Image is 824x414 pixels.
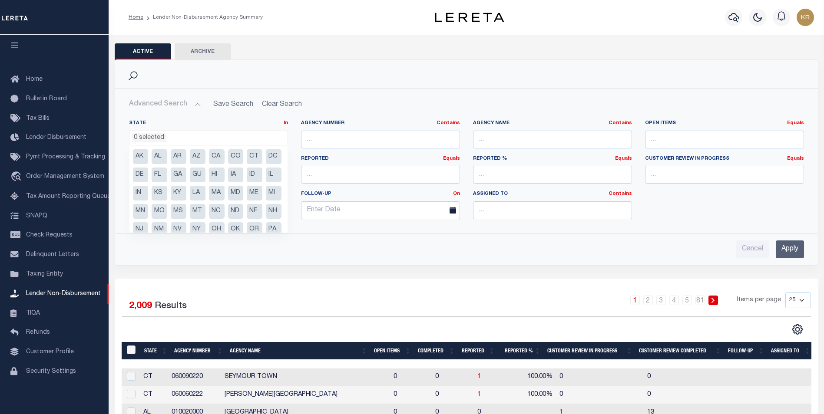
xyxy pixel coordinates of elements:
[141,342,171,360] th: State: activate to sort column ascending
[152,168,167,182] li: FL
[556,386,644,404] td: 0
[615,156,632,161] a: Equals
[228,168,244,182] li: IA
[171,168,186,182] li: GA
[228,204,244,219] li: ND
[26,194,111,200] span: Tax Amount Reporting Queue
[129,302,152,311] span: 2,009
[266,222,281,237] li: PA
[644,386,728,404] td: 0
[556,368,644,386] td: 0
[190,222,205,237] li: NY
[228,186,244,200] li: MD
[768,342,814,360] th: Assigned To: activate to sort column ascending
[301,201,460,219] input: Enter Date
[10,171,24,183] i: travel_explore
[26,96,67,102] span: Bulletin Board
[512,368,556,386] td: 100.00%
[498,342,544,360] th: Reported %: activate to sort column ascending
[26,349,74,355] span: Customer Profile
[695,296,705,305] a: 81
[682,296,692,305] a: 5
[152,149,167,164] li: AL
[26,232,73,238] span: Check Requests
[143,13,263,21] li: Lender Non-Disbursement Agency Summary
[122,342,141,360] th: MBACode
[247,186,262,200] li: ME
[266,168,281,182] li: IL
[737,296,781,305] span: Items per page
[140,386,168,404] td: CT
[190,186,205,200] li: LA
[226,342,371,360] th: Agency Name: activate to sort column ascending
[787,156,804,161] a: Equals
[645,155,804,163] label: Customer Review In Progress
[284,121,288,125] a: In
[473,155,632,163] label: Reported %
[266,149,281,164] li: DC
[129,15,143,20] a: Home
[133,149,149,164] li: AK
[247,168,262,182] li: ID
[247,149,262,164] li: CT
[301,155,460,163] label: Reported
[152,222,167,237] li: NM
[477,374,481,380] a: 1
[171,186,186,200] li: KY
[473,191,632,198] label: Assigned To
[221,368,390,386] td: SEYMOUR TOWN
[645,166,804,184] input: ...
[26,213,47,219] span: SNAPQ
[155,299,187,313] label: Results
[609,121,632,125] a: Contains
[171,222,186,237] li: NV
[190,168,205,182] li: GU
[295,191,467,198] label: Follow-up
[26,76,43,82] span: Home
[301,120,460,127] label: Agency Number
[266,186,281,200] li: MI
[26,154,105,160] span: Pymt Processing & Tracking
[171,149,186,164] li: AR
[133,222,149,237] li: NJ
[643,296,653,305] a: 2
[171,204,186,219] li: MS
[209,168,225,182] li: HI
[26,271,63,277] span: Taxing Entity
[390,386,432,404] td: 0
[656,296,666,305] a: 3
[26,329,50,335] span: Refunds
[133,204,149,219] li: MN
[414,342,458,360] th: Completed: activate to sort column ascending
[797,9,814,26] img: svg+xml;base64,PHN2ZyB4bWxucz0iaHR0cDovL3d3dy53My5vcmcvMjAwMC9zdmciIHBvaW50ZXItZXZlbnRzPSJub25lIi...
[190,149,205,164] li: AZ
[132,133,166,143] li: 0 selected
[787,121,804,125] a: Equals
[152,204,167,219] li: MO
[437,121,460,125] a: Contains
[473,166,632,184] input: ...
[736,240,769,258] input: Cancel
[473,120,632,127] label: Agency Name
[266,204,281,219] li: NH
[133,168,149,182] li: DE
[209,149,225,164] li: CA
[175,43,231,60] button: Archive
[209,222,225,237] li: OH
[26,174,104,180] span: Order Management System
[247,222,262,237] li: OR
[477,391,481,398] a: 1
[645,131,804,148] input: ...
[129,120,288,127] label: State
[26,252,79,258] span: Delinquent Letters
[209,204,225,219] li: NC
[435,13,504,22] img: logo-dark.svg
[26,291,101,297] span: Lender Non-Disbursement
[129,96,201,113] button: Advanced Search
[544,342,635,360] th: Customer Review In Progress: activate to sort column ascending
[26,135,86,141] span: Lender Disbursement
[26,115,50,122] span: Tax Bills
[512,386,556,404] td: 100.00%
[301,166,460,184] input: ...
